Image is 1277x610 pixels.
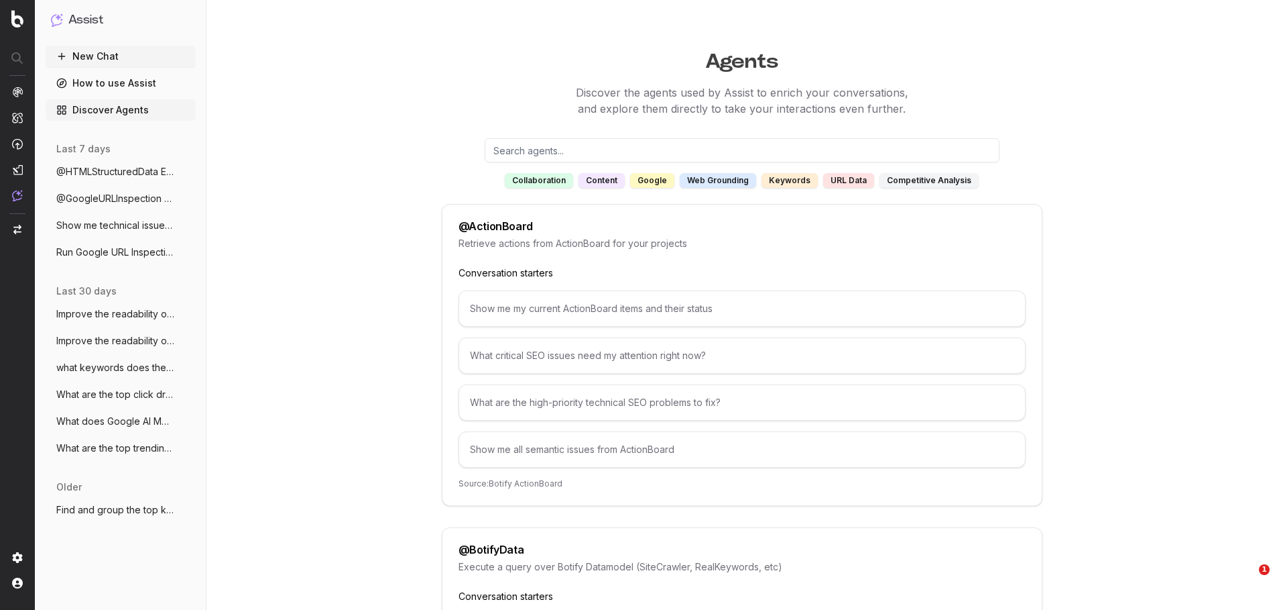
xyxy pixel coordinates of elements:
button: Run Google URL Inspection for [URL] [46,242,196,263]
button: @GoogleURLInspection Run Google URL Insp [46,188,196,209]
span: Find and group the top keywords for samp [56,503,174,517]
span: What does Google AI Mode say about 'clon [56,415,174,428]
a: How to use Assist [46,72,196,94]
img: Analytics [12,87,23,97]
div: content [579,173,625,188]
span: what keywords does the following page ra [56,361,174,374]
p: Source: Botify ActionBoard [459,478,1026,489]
span: Improve the readability of [URL] [56,334,174,348]
img: Studio [12,164,23,175]
button: Improve the readability of Designing a T [46,303,196,325]
img: Switch project [13,225,21,234]
img: Botify logo [11,10,23,28]
span: Improve the readability of Designing a T [56,307,174,321]
a: Discover Agents [46,99,196,121]
p: Retrieve actions from ActionBoard for your projects [459,237,1026,250]
span: What are the top click driving keywords [56,388,174,401]
div: @ ActionBoard [459,221,533,232]
button: Show me technical issues with this page: [46,215,196,236]
div: web grounding [680,173,756,188]
button: Assist [51,11,190,30]
span: last 7 days [56,142,111,156]
div: Show me all semantic issues from ActionBoard [459,431,1026,468]
span: What are the top trending topics for gen [56,442,174,455]
button: What are the top trending topics for gen [46,438,196,459]
input: Search agents... [485,138,999,162]
button: @HTMLStructuredData Extract the structur [46,161,196,183]
img: Setting [12,552,23,563]
p: Discover the agents used by Assist to enrich your conversations, and explore them directly to tak... [227,85,1257,117]
h1: Agents [227,43,1257,74]
iframe: Intercom live chat [1231,564,1264,597]
img: Assist [12,190,23,201]
div: Show me my current ActionBoard items and their status [459,291,1026,327]
button: New Chat [46,46,196,67]
div: What are the high-priority technical SEO problems to fix? [459,385,1026,421]
p: Execute a query over Botify Datamodel (SiteCrawler, RealKeywords, etc) [459,560,1026,574]
div: @ BotifyData [459,544,524,555]
button: What does Google AI Mode say about 'clon [46,411,196,432]
button: What are the top click driving keywords [46,384,196,405]
span: 1 [1259,564,1270,575]
button: what keywords does the following page ra [46,357,196,378]
div: google [630,173,674,188]
p: Conversation starters [459,590,1026,603]
h1: Assist [68,11,103,30]
span: older [56,480,82,494]
div: URL data [823,173,874,188]
img: My account [12,578,23,589]
span: @HTMLStructuredData Extract the structur [56,165,174,179]
span: @GoogleURLInspection Run Google URL Insp [56,192,174,205]
img: Activation [12,138,23,150]
span: Run Google URL Inspection for [URL] [56,246,174,259]
button: Find and group the top keywords for samp [46,499,196,521]
button: Improve the readability of [URL] [46,330,196,352]
div: What critical SEO issues need my attention right now? [459,338,1026,374]
div: keywords [762,173,818,188]
span: last 30 days [56,285,117,298]
div: competitive analysis [879,173,979,188]
span: Show me technical issues with this page: [56,219,174,232]
div: collaboration [505,173,573,188]
p: Conversation starters [459,266,1026,280]
img: Assist [51,13,63,26]
img: Intelligence [12,112,23,123]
